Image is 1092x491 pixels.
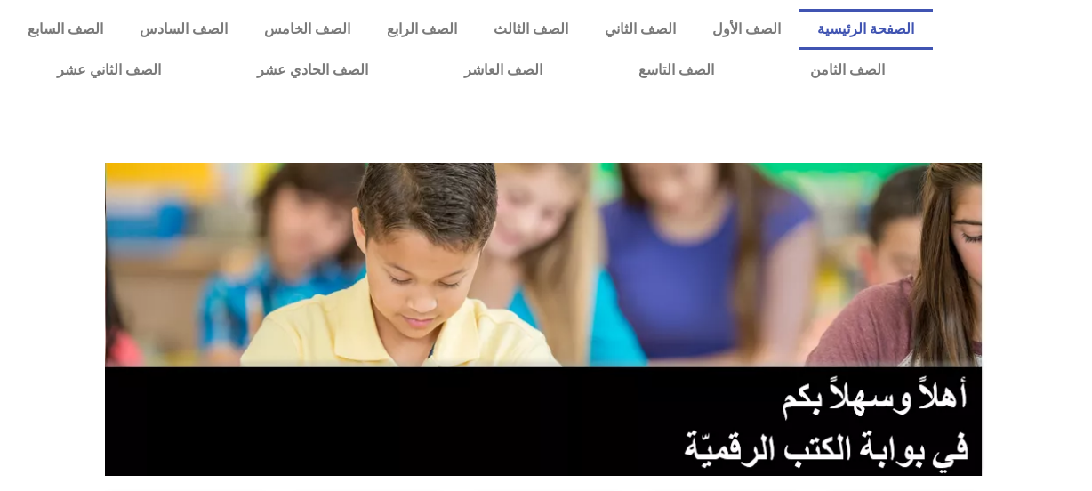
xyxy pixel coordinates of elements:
a: الصف الحادي عشر [209,50,416,91]
a: الصف الثامن [762,50,933,91]
a: الصف الأول [694,9,799,50]
a: الصف الثالث [475,9,586,50]
a: الصف الرابع [368,9,475,50]
a: الصف العاشر [416,50,590,91]
a: الصف الثاني عشر [9,50,209,91]
a: الصف السادس [121,9,245,50]
a: الصفحة الرئيسية [799,9,933,50]
a: الصف التاسع [590,50,762,91]
a: الصف الثاني [586,9,694,50]
a: الصف السابع [9,9,121,50]
a: الصف الخامس [245,9,368,50]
